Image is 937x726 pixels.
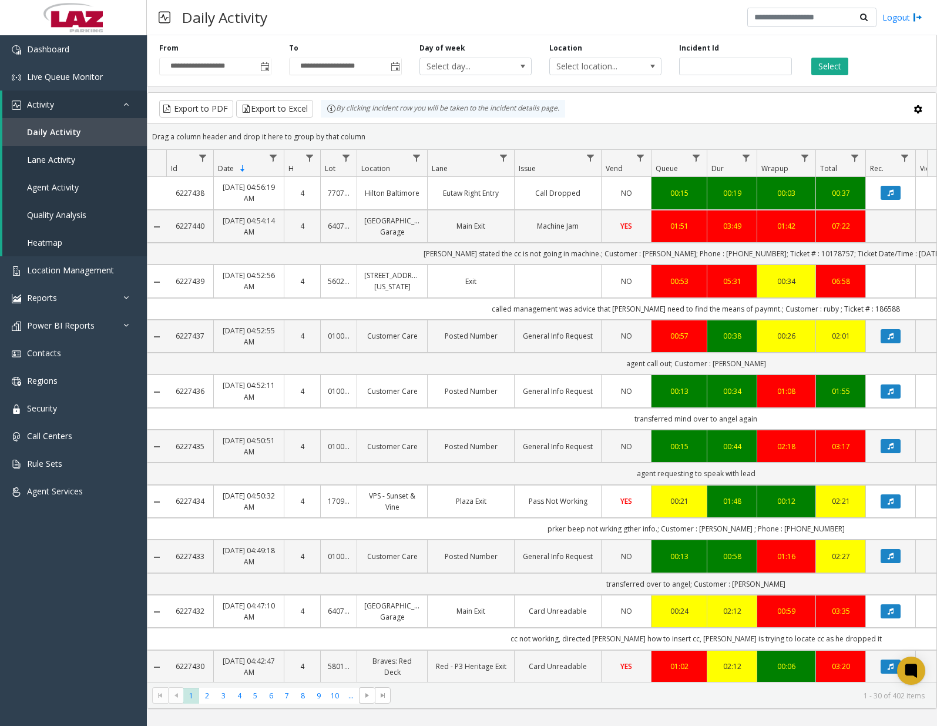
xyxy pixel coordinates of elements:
[295,688,311,704] span: Page 8
[221,490,277,513] a: [DATE] 04:50:32 AM
[183,688,199,704] span: Page 1
[12,45,21,55] img: 'icon'
[328,188,350,199] a: 770769
[159,43,179,53] label: From
[620,496,632,506] span: YES
[419,43,465,53] label: Day of week
[338,150,354,166] a: Lot Filter Menu
[659,220,700,232] a: 01:51
[823,441,858,452] a: 03:17
[764,661,808,672] div: 00:06
[764,330,808,342] a: 00:26
[195,150,211,166] a: Id Filter Menu
[823,188,858,199] a: 00:37
[522,441,594,452] a: General Info Request
[173,605,206,617] a: 6227432
[221,325,277,347] a: [DATE] 04:52:55 AM
[714,605,750,617] div: 02:12
[823,661,858,672] a: 03:20
[609,551,644,562] a: NO
[388,58,401,75] span: Toggle popup
[823,496,858,507] a: 02:21
[12,294,21,303] img: 'icon'
[362,691,372,700] span: Go to the next page
[359,687,375,704] span: Go to the next page
[764,605,808,617] div: 00:59
[621,331,632,341] span: NO
[714,188,750,199] a: 00:19
[823,386,858,397] div: 01:55
[328,605,350,617] a: 640748
[609,330,644,342] a: NO
[328,661,350,672] a: 580116
[27,430,72,441] span: Call Centers
[714,330,750,342] div: 00:38
[583,150,599,166] a: Issue Filter Menu
[738,150,754,166] a: Dur Filter Menu
[27,320,95,331] span: Power BI Reports
[2,118,147,146] a: Daily Activity
[761,163,788,173] span: Wrapup
[328,330,350,342] a: 010016
[364,551,420,562] a: Customer Care
[823,605,858,617] div: 03:35
[291,276,313,287] a: 4
[522,661,594,672] a: Card Unreadable
[870,163,884,173] span: Rec.
[764,188,808,199] a: 00:03
[609,605,644,617] a: NO
[221,182,277,204] a: [DATE] 04:56:19 AM
[27,237,62,248] span: Heatmap
[659,661,700,672] a: 01:02
[147,277,166,287] a: Collapse Details
[378,691,388,700] span: Go to the last page
[659,605,700,617] a: 00:24
[714,496,750,507] div: 01:48
[221,545,277,567] a: [DATE] 04:49:18 AM
[27,154,75,165] span: Lane Activity
[364,490,420,513] a: VPS - Sunset & Vine
[236,100,313,118] button: Export to Excel
[2,173,147,201] a: Agent Activity
[199,688,215,704] span: Page 2
[147,387,166,397] a: Collapse Details
[291,220,313,232] a: 4
[2,229,147,256] a: Heatmap
[279,688,295,704] span: Page 7
[823,220,858,232] a: 07:22
[659,386,700,397] a: 00:13
[897,150,913,166] a: Rec. Filter Menu
[291,441,313,452] a: 4
[328,276,350,287] a: 560243
[27,265,114,276] span: Location Management
[435,330,507,342] a: Posted Number
[659,441,700,452] a: 00:15
[173,386,206,397] a: 6227436
[311,688,327,704] span: Page 9
[328,551,350,562] a: 010016
[173,188,206,199] a: 6227438
[176,3,273,32] h3: Daily Activity
[291,496,313,507] a: 4
[27,458,62,469] span: Rule Sets
[659,188,700,199] div: 00:15
[550,58,639,75] span: Select location...
[218,163,234,173] span: Date
[714,220,750,232] div: 03:49
[321,100,565,118] div: By clicking Incident row you will be taken to the incident details page.
[764,386,808,397] div: 01:08
[764,551,808,562] a: 01:16
[435,188,507,199] a: Eutaw Right Entry
[714,551,750,562] div: 00:58
[823,276,858,287] a: 06:58
[291,330,313,342] a: 4
[364,330,420,342] a: Customer Care
[221,600,277,623] a: [DATE] 04:47:10 AM
[12,460,21,469] img: 'icon'
[435,605,507,617] a: Main Exit
[343,688,359,704] span: Page 11
[238,164,247,173] span: Sortable
[173,661,206,672] a: 6227430
[621,606,632,616] span: NO
[689,150,704,166] a: Queue Filter Menu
